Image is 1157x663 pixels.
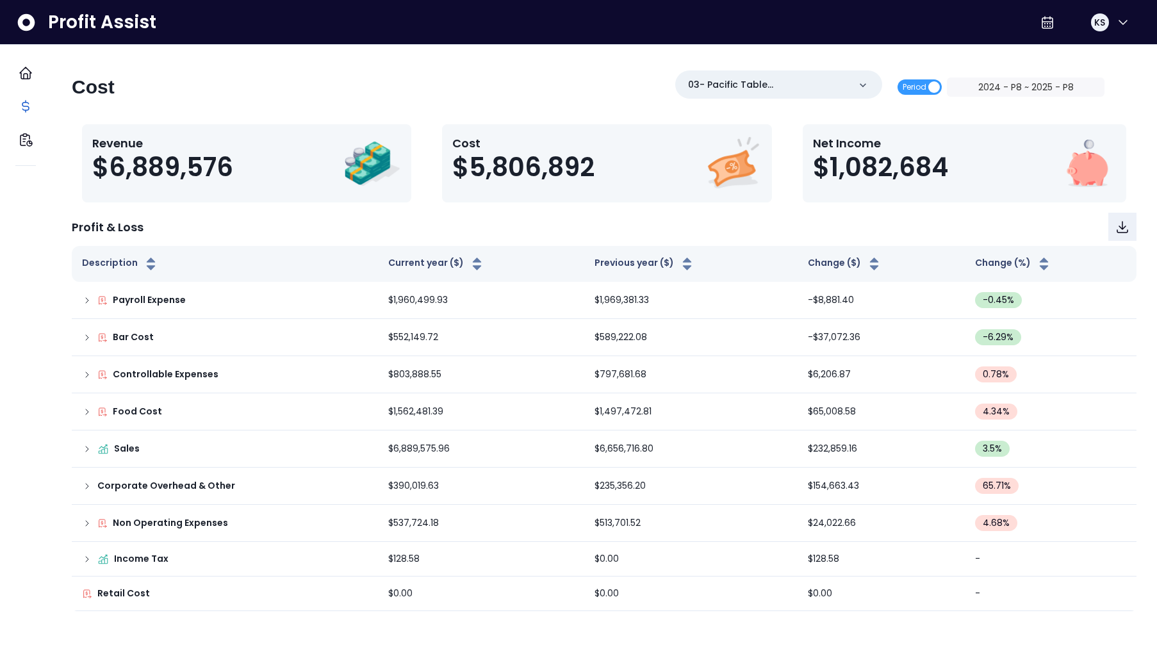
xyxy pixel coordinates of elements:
button: Previous year ($) [595,256,695,272]
td: - [965,577,1136,611]
p: Controllable Expenses [113,368,218,381]
p: Non Operating Expenses [113,516,228,530]
td: $232,859.16 [798,430,965,468]
span: 65.71 % [983,479,1011,493]
button: 2024 - P8 ~ 2025 - P8 [947,78,1104,97]
td: -$37,072.36 [798,319,965,356]
td: $1,562,481.39 [378,393,585,430]
span: 4.68 % [983,516,1010,530]
span: Profit Assist [48,11,156,34]
span: 0.78 % [983,368,1009,381]
p: Net Income [813,135,948,152]
td: $1,969,381.33 [584,282,798,319]
td: $154,663.43 [798,468,965,505]
td: $0.00 [584,542,798,577]
p: Corporate Overhead & Other [97,479,235,493]
td: $797,681.68 [584,356,798,393]
p: 03- Pacific Table [GEOGRAPHIC_DATA](R365) [688,78,849,92]
td: $0.00 [798,577,965,611]
p: Cost [452,135,595,152]
td: $390,019.63 [378,468,585,505]
span: -6.29 % [983,331,1013,344]
span: $6,889,576 [92,152,233,183]
p: Revenue [92,135,233,152]
img: Revenue [343,135,401,192]
td: $6,889,575.96 [378,430,585,468]
button: Description [82,256,159,272]
button: Change ($) [808,256,882,272]
h2: Cost [72,76,115,99]
span: $5,806,892 [452,152,595,183]
p: Retail Cost [97,587,150,600]
img: Net Income [1058,135,1116,192]
p: Income Tax [114,552,168,566]
button: Download [1108,213,1136,241]
button: Change (%) [975,256,1052,272]
p: Food Cost [113,405,162,418]
p: Payroll Expense [113,293,186,307]
td: - [965,542,1136,577]
td: $6,656,716.80 [584,430,798,468]
td: $235,356.20 [584,468,798,505]
td: $65,008.58 [798,393,965,430]
span: $1,082,684 [813,152,948,183]
span: KS [1094,16,1105,29]
td: $0.00 [378,577,585,611]
img: Cost [704,135,762,192]
td: $552,149.72 [378,319,585,356]
p: Bar Cost [113,331,154,344]
td: $0.00 [584,577,798,611]
button: Current year ($) [388,256,485,272]
td: -$8,881.40 [798,282,965,319]
span: -0.45 % [983,293,1014,307]
td: $589,222.08 [584,319,798,356]
span: 3.5 % [983,442,1002,455]
p: Sales [114,442,140,455]
td: $513,701.52 [584,505,798,542]
span: 4.34 % [983,405,1010,418]
td: $803,888.55 [378,356,585,393]
td: $24,022.66 [798,505,965,542]
td: $537,724.18 [378,505,585,542]
td: $128.58 [378,542,585,577]
span: Period [903,79,926,95]
td: $1,497,472.81 [584,393,798,430]
p: Profit & Loss [72,218,144,236]
td: $1,960,499.93 [378,282,585,319]
td: $128.58 [798,542,965,577]
td: $6,206.87 [798,356,965,393]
